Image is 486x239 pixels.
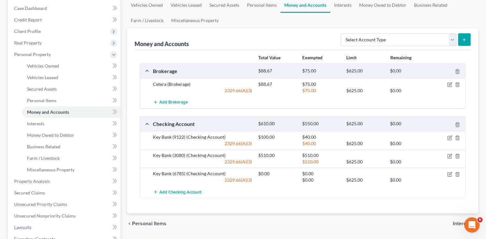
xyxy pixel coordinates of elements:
[27,121,44,126] span: Interests
[22,83,120,95] a: Secured Assets
[27,86,57,92] span: Secured Assets
[135,40,189,48] div: Money and Accounts
[453,221,473,226] span: Interests
[387,121,431,127] div: $0.00
[255,170,299,177] div: $0.00
[464,217,480,233] iframe: Intercom live chat
[27,155,60,161] span: Farm / Livestock
[390,55,411,60] strong: Remaining
[346,55,357,60] strong: Limit
[27,144,60,149] span: Business Related
[9,187,120,199] a: Secured Claims
[299,81,343,87] div: $75.00
[343,159,387,165] div: $625.00
[299,68,343,74] div: $75.00
[27,98,57,103] span: Personal Items
[150,87,255,94] div: 2329.66(A)(3)
[150,68,255,74] div: Brokerage
[302,55,323,60] strong: Exempted
[14,29,41,34] span: Client Profile
[153,186,201,198] button: Add Checking Account
[14,213,75,218] span: Unsecured Nonpriority Claims
[14,202,67,207] span: Unsecured Priority Claims
[299,159,343,165] div: $510.00
[22,95,120,106] a: Personal Items
[299,87,343,94] div: $75.00
[387,140,431,147] div: $0.00
[343,140,387,147] div: $625.00
[387,177,431,183] div: $0.00
[255,68,299,74] div: $88.67
[387,87,431,94] div: $0.00
[299,170,343,177] div: $0.00
[150,170,255,177] div: Key Bank (6785) (Checking Account)
[343,177,387,183] div: $625.00
[14,178,50,184] span: Property Analysis
[9,210,120,222] a: Unsecured Nonpriority Claims
[453,221,478,226] button: Interests chevron_right
[14,52,51,57] span: Personal Property
[27,63,59,69] span: Vehicles Owned
[150,81,255,87] div: Cetera (Brokerage)
[477,217,482,222] span: 6
[150,120,255,127] div: Checking Account
[255,134,299,140] div: $100.00
[27,109,69,115] span: Money and Accounts
[22,129,120,141] a: Money Owed to Debtor
[153,96,188,108] button: Add Brokerage
[150,134,255,140] div: Key Bank (9122) (Checking Account)
[9,176,120,187] a: Property Analysis
[127,221,166,226] button: chevron_left Personal Items
[299,140,343,147] div: $40.00
[14,40,42,45] span: Real Property
[150,177,255,183] div: 2329.66(A)(3)
[14,190,45,195] span: Secured Claims
[255,121,299,127] div: $610.00
[22,118,120,129] a: Interests
[343,68,387,74] div: $625.00
[159,189,201,194] span: Add Checking Account
[14,225,31,230] span: Lawsuits
[150,140,255,147] div: 2329.66(A)(3)
[343,87,387,94] div: $625.00
[22,72,120,83] a: Vehicles Leased
[167,13,223,28] a: Miscellaneous Property
[127,13,167,28] a: Farm / Livestock
[387,159,431,165] div: $0.00
[27,132,74,138] span: Money Owed to Debtor
[255,81,299,87] div: $88.67
[159,100,188,105] span: Add Brokerage
[22,141,120,152] a: Business Related
[27,75,58,80] span: Vehicles Leased
[299,121,343,127] div: $550.00
[9,14,120,26] a: Credit Report
[343,121,387,127] div: $625.00
[9,222,120,233] a: Lawsuits
[299,177,343,183] div: $0.00
[132,221,166,226] span: Personal Items
[255,152,299,159] div: $510.00
[387,68,431,74] div: $0.00
[14,5,47,11] span: Case Dashboard
[22,60,120,72] a: Vehicles Owned
[9,3,120,14] a: Case Dashboard
[22,106,120,118] a: Money and Accounts
[150,159,255,165] div: 2329.66(A)(3)
[127,221,132,226] i: chevron_left
[299,152,343,159] div: $510.00
[22,164,120,176] a: Miscellaneous Property
[14,17,42,22] span: Credit Report
[9,199,120,210] a: Unsecured Priority Claims
[22,152,120,164] a: Farm / Livestock
[258,55,280,60] strong: Total Value
[27,167,75,172] span: Miscellaneous Property
[150,152,255,159] div: Key Bank (3080) (Checking Account)
[299,134,343,140] div: $40.00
